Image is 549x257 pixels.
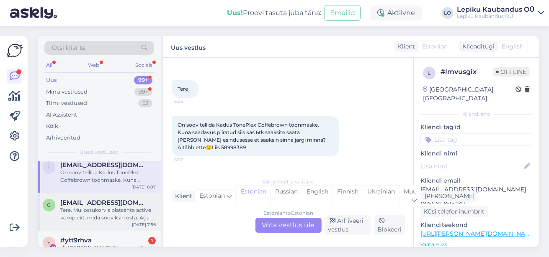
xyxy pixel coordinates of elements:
div: Valige keel ja vastake [172,178,405,186]
div: Arhiveeritud [46,134,80,142]
p: Vaata edasi ... [420,241,532,248]
div: Võta vestlus üle [255,218,322,233]
div: Tiimi vestlused [46,99,87,107]
div: Klient [394,42,415,51]
span: g [47,202,51,208]
p: Kliendi tag'id [420,123,532,132]
span: Estonian [199,191,225,201]
div: Russian [271,186,302,207]
div: Kõik [46,122,58,130]
span: English [502,42,523,51]
div: 1 [148,237,156,244]
span: Estonian [422,42,448,51]
span: Tere [178,86,188,92]
div: Lepiku Kaubandus OÜ [457,6,535,13]
div: Klient [172,192,192,201]
span: #ytt9rhva [60,237,92,244]
span: y [47,239,51,246]
div: 99+ [134,76,152,84]
div: 52 [138,99,152,107]
button: Emailid [325,5,361,21]
div: English [302,186,332,207]
span: Uued vestlused [80,148,119,156]
a: Lepiku Kaubandus OÜLepiku Kaubandus OÜ [457,6,544,20]
div: # lmvusgix [441,67,493,77]
div: [DATE] 6:07 [131,184,156,190]
div: Web [87,60,101,71]
div: [DATE] 7:56 [132,221,156,228]
div: Minu vestlused [46,88,88,96]
span: 6:05 [174,98,206,104]
span: liis.sooaar@gmail.com [60,161,147,169]
img: Askly Logo [7,43,23,59]
div: Arhiveeri vestlus [325,215,371,235]
div: 99+ [134,88,152,96]
div: Kliendi info [420,110,532,118]
div: Tere. Mul ostukorvis platsenta active komplekt, mida sooviksin osta. Aga [PERSON_NAME] ta ei lase... [60,206,156,221]
div: [PERSON_NAME] [421,192,474,201]
input: Lisa nimi [421,162,523,171]
a: [URL][PERSON_NAME][DOMAIN_NAME] [420,230,536,237]
div: Socials [134,60,154,71]
div: Klienditugi [459,42,495,51]
label: Uus vestlus [171,41,206,52]
div: Estonian to Estonian [263,209,313,217]
div: Lepiku Kaubandus OÜ [457,13,535,20]
div: Proovi tasuta juba täna: [227,8,321,18]
p: [EMAIL_ADDRESS][DOMAIN_NAME] [420,185,532,194]
div: Aktiivne [371,5,422,20]
div: Küsi telefoninumbrit [420,206,488,217]
span: l [48,164,51,170]
span: Offline [493,67,530,76]
div: Finnish [332,186,363,207]
input: Lisa tag [420,133,532,146]
div: Uus [46,76,57,84]
span: Otsi kliente [52,43,85,52]
div: LO [442,7,454,19]
span: l [428,70,431,76]
span: geteveeris@gmail.com [60,199,147,206]
span: 6:07 [174,157,206,163]
div: Estonian [237,186,271,207]
div: Ukrainian [363,186,399,207]
span: Muu [404,188,417,195]
div: Blokeeri [374,215,405,235]
p: Kliendi email [420,176,532,185]
div: AI Assistent [46,111,77,119]
p: Klienditeekond [420,221,532,229]
div: On soov tellida Kadus TonePlex Coffebrown toonmaske. Kuna saadavus piiratud siis kas 6tk saaksite... [60,169,156,184]
b: Uus! [227,9,243,17]
div: All [44,60,54,71]
div: [GEOGRAPHIC_DATA], [GEOGRAPHIC_DATA] [423,85,515,103]
span: On soov tellida Kadus TonePlex Coffebrown toonmaske. Kuna saadavus piiratud siis kas 6tk saaksite... [178,122,327,150]
p: Kliendi nimi [420,149,532,158]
